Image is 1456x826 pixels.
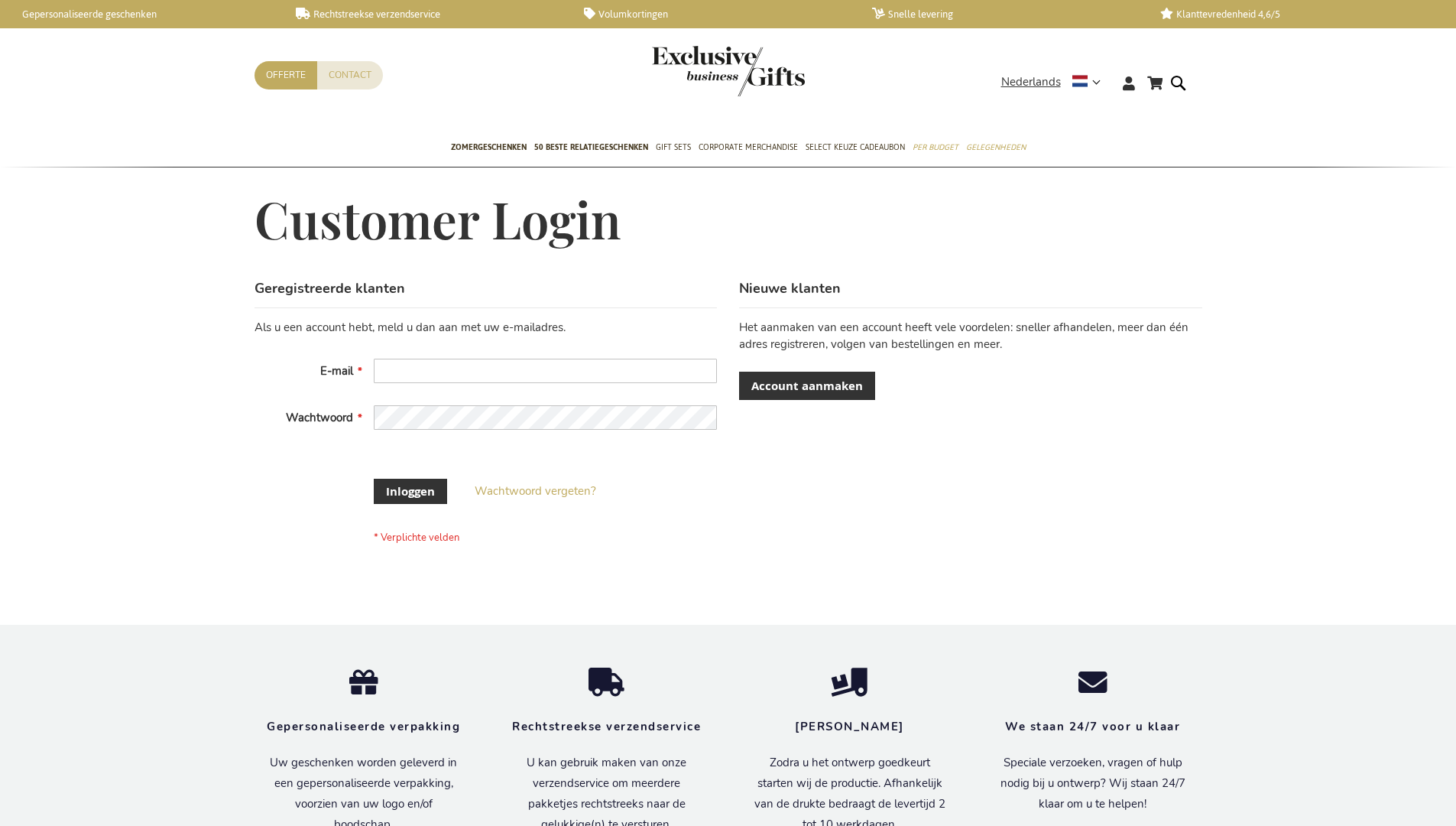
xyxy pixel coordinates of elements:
[255,320,717,336] div: Als u een account hebt, meld u dan aan met uw e-mailadres.
[966,139,1026,155] span: Gelegenheden
[913,129,958,167] a: Per Budget
[913,139,958,155] span: Per Budget
[652,46,805,96] img: Exclusive Business gifts logo
[966,129,1026,167] a: Gelegenheden
[267,719,460,734] strong: Gepersonaliseerde verpakking
[739,372,875,400] a: Account aanmaken
[1005,719,1180,734] strong: We staan 24/7 voor u klaar
[374,479,447,504] button: Inloggen
[451,129,527,167] a: Zomergeschenken
[872,8,1136,21] a: Snelle levering
[320,363,353,379] span: E-mail
[317,61,383,89] a: Contact
[739,279,841,298] strong: Nieuwe klanten
[584,8,848,21] a: Volumkortingen
[1001,73,1061,91] span: Nederlands
[652,46,728,96] a: store logo
[699,139,798,155] span: Corporate Merchandise
[656,129,691,167] a: Gift Sets
[795,719,904,734] strong: [PERSON_NAME]
[475,483,596,499] a: Wachtwoord vergeten?
[806,129,905,167] a: Select Keuze Cadeaubon
[296,8,559,21] a: Rechtstreekse verzendservice
[534,129,648,167] a: 50 beste relatiegeschenken
[1160,8,1424,21] a: Klanttevredenheid 4,6/5
[739,320,1201,353] p: Het aanmaken van een account heeft vele voordelen: sneller afhandelen, meer dan één adres registr...
[286,410,353,425] span: Wachtwoord
[751,378,863,394] span: Account aanmaken
[255,61,317,89] a: Offerte
[255,279,405,298] strong: Geregistreerde klanten
[656,139,691,155] span: Gift Sets
[374,359,717,383] input: E-mail
[512,719,701,734] strong: Rechtstreekse verzendservice
[255,186,621,252] span: Customer Login
[451,139,527,155] span: Zomergeschenken
[806,139,905,155] span: Select Keuze Cadeaubon
[994,753,1192,815] p: Speciale verzoeken, vragen of hulp nodig bij u ontwerp? Wij staan 24/7 klaar om u te helpen!
[699,129,798,167] a: Corporate Merchandise
[386,483,435,499] span: Inloggen
[475,483,596,499] span: Wachtwoord vergeten?
[534,139,648,155] span: 50 beste relatiegeschenken
[8,8,271,21] a: Gepersonaliseerde geschenken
